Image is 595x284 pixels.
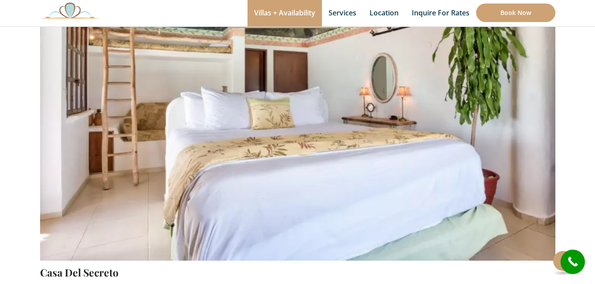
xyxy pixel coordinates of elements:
[40,2,100,18] img: Awesome Logo
[476,4,555,22] a: Book Now
[40,266,118,279] a: Casa Del Secreto
[563,252,583,272] i: call
[561,250,585,274] a: call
